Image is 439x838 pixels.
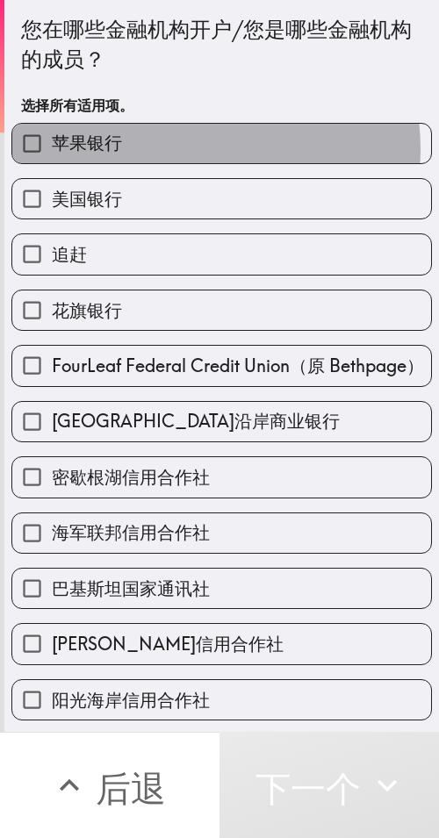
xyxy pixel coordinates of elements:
[52,299,122,321] font: 花旗银行
[52,633,284,655] font: [PERSON_NAME]信用合作社
[12,234,431,274] button: 追赶
[12,457,431,497] button: 密歇根湖信用合作社
[12,569,431,608] button: 巴基斯坦国家通讯社
[52,132,122,154] font: 苹果银行
[12,513,431,553] button: 海军联邦信用合作社
[96,766,166,810] font: 后退
[255,766,361,810] font: 下一个
[52,466,210,488] font: 密歇根湖信用合作社
[52,521,210,543] font: 海军联邦信用合作社
[219,732,439,838] button: 下一个
[52,577,210,599] font: 巴基斯坦国家通讯社
[12,680,431,720] button: 阳光海岸信用合作社
[52,689,210,711] font: 阳光海岸信用合作社
[52,243,87,265] font: 追赶
[12,346,431,385] button: FourLeaf Federal Credit Union（原 Bethpage）
[12,624,431,663] button: [PERSON_NAME]信用合作社
[52,355,424,376] font: FourLeaf Federal Credit Union（原 Bethpage）
[52,188,122,210] font: 美国银行
[21,16,412,72] font: 您在哪些金融机构开户/您是哪些金融机构的成员？
[12,124,431,163] button: 苹果银行
[12,402,431,441] button: [GEOGRAPHIC_DATA]沿岸商业银行
[52,410,340,432] font: [GEOGRAPHIC_DATA]沿岸商业银行
[21,97,133,114] font: 选择所有适用项。
[12,179,431,218] button: 美国银行
[12,290,431,330] button: 花旗银行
